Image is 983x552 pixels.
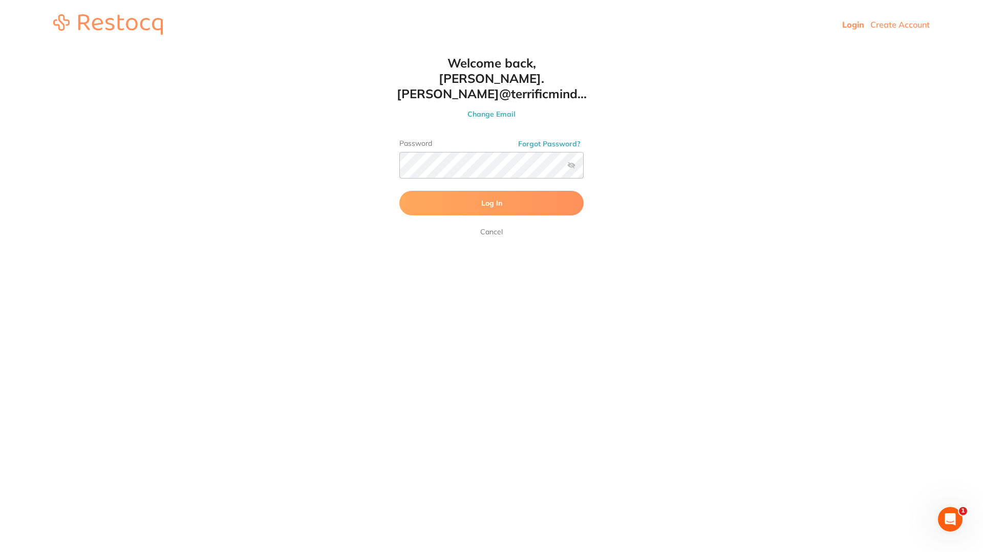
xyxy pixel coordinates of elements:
a: Create Account [870,19,930,30]
button: Forgot Password? [515,139,584,148]
label: Password [399,139,584,148]
img: restocq_logo.svg [53,14,163,35]
iframe: Intercom live chat [938,507,963,532]
span: Log In [481,198,502,208]
h1: Welcome back, [PERSON_NAME].[PERSON_NAME]@terrificmind... [379,55,604,101]
button: Change Email [379,109,604,119]
span: 1 [959,507,967,515]
a: Login [842,19,864,30]
a: Cancel [478,226,505,238]
button: Log In [399,191,584,215]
